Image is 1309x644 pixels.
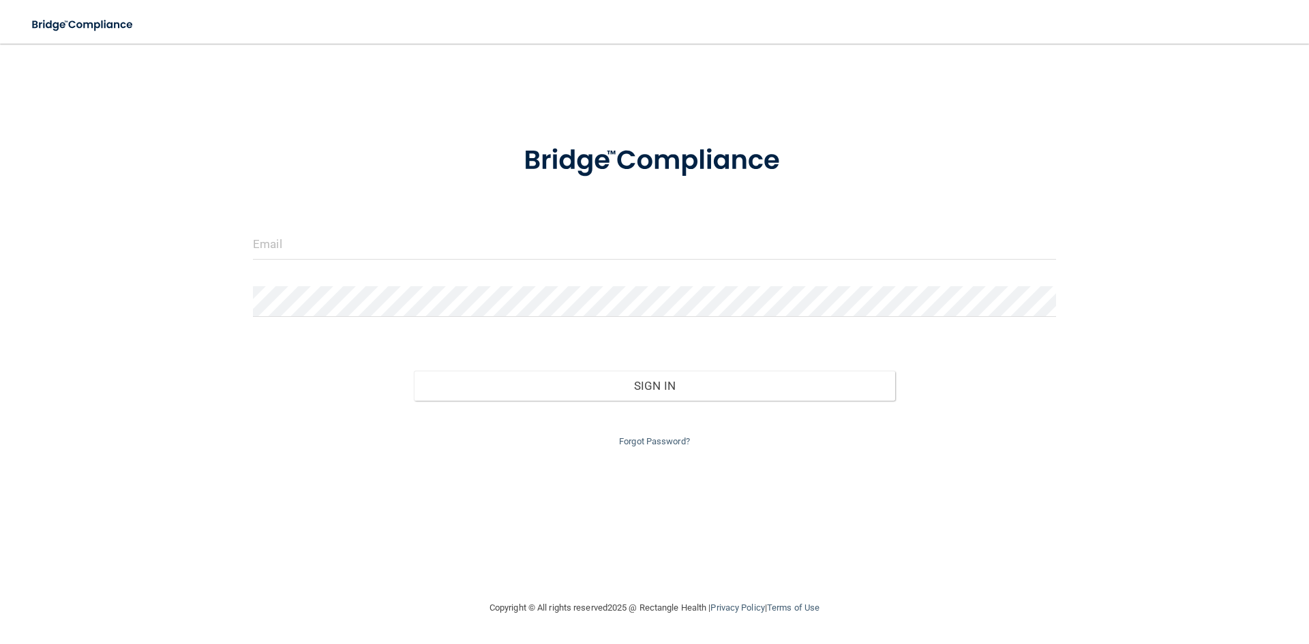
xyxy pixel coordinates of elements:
[496,125,813,196] img: bridge_compliance_login_screen.278c3ca4.svg
[414,371,896,401] button: Sign In
[710,602,764,613] a: Privacy Policy
[767,602,819,613] a: Terms of Use
[406,586,903,630] div: Copyright © All rights reserved 2025 @ Rectangle Health | |
[619,436,690,446] a: Forgot Password?
[20,11,146,39] img: bridge_compliance_login_screen.278c3ca4.svg
[253,229,1056,260] input: Email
